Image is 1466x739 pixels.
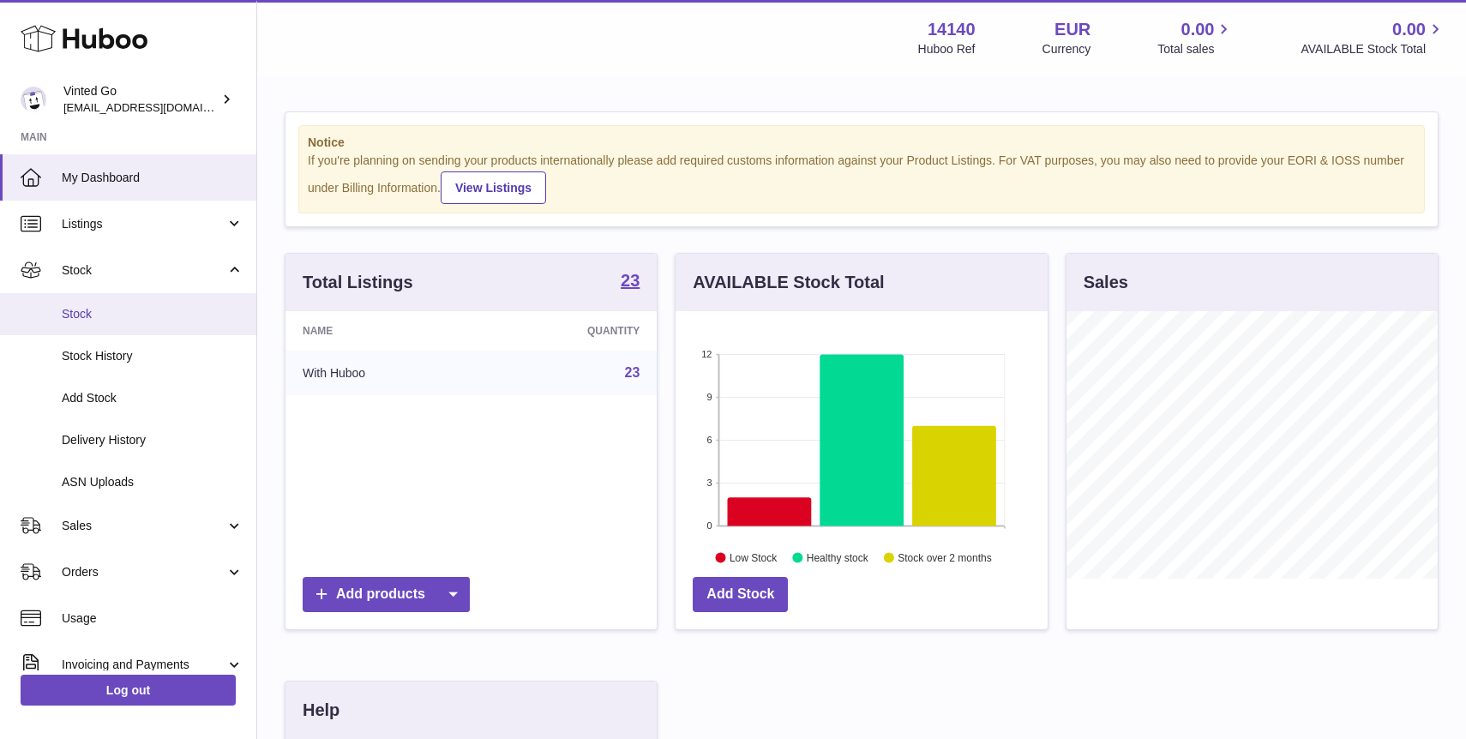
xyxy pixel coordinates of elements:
h3: Total Listings [303,271,413,294]
span: [EMAIL_ADDRESS][DOMAIN_NAME] [63,100,252,114]
a: 23 [621,272,640,292]
td: With Huboo [285,351,482,395]
span: Usage [62,610,243,627]
span: Add Stock [62,390,243,406]
text: 0 [707,520,712,531]
a: Log out [21,675,236,706]
a: 0.00 AVAILABLE Stock Total [1301,18,1445,57]
a: Add products [303,577,470,612]
text: 6 [707,435,712,445]
text: Healthy stock [807,551,869,563]
span: Listings [62,216,225,232]
a: View Listings [441,171,546,204]
text: Stock over 2 months [898,551,992,563]
span: Sales [62,518,225,534]
text: 9 [707,392,712,402]
strong: EUR [1054,18,1090,41]
text: Low Stock [730,551,778,563]
strong: 14140 [928,18,976,41]
span: 0.00 [1181,18,1215,41]
div: Huboo Ref [918,41,976,57]
span: 0.00 [1392,18,1426,41]
strong: 23 [621,272,640,289]
div: If you're planning on sending your products internationally please add required customs informati... [308,153,1415,204]
span: Total sales [1157,41,1234,57]
th: Name [285,311,482,351]
strong: Notice [308,135,1415,151]
span: My Dashboard [62,170,243,186]
h3: Help [303,699,339,722]
h3: AVAILABLE Stock Total [693,271,884,294]
a: 0.00 Total sales [1157,18,1234,57]
a: 23 [625,365,640,380]
span: Delivery History [62,432,243,448]
span: AVAILABLE Stock Total [1301,41,1445,57]
span: Invoicing and Payments [62,657,225,673]
span: Orders [62,564,225,580]
text: 3 [707,478,712,488]
span: Stock History [62,348,243,364]
th: Quantity [482,311,658,351]
span: Stock [62,262,225,279]
div: Vinted Go [63,83,218,116]
a: Add Stock [693,577,788,612]
span: Stock [62,306,243,322]
div: Currency [1042,41,1091,57]
img: giedre.bartusyte@vinted.com [21,87,46,112]
h3: Sales [1084,271,1128,294]
span: ASN Uploads [62,474,243,490]
text: 12 [702,349,712,359]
